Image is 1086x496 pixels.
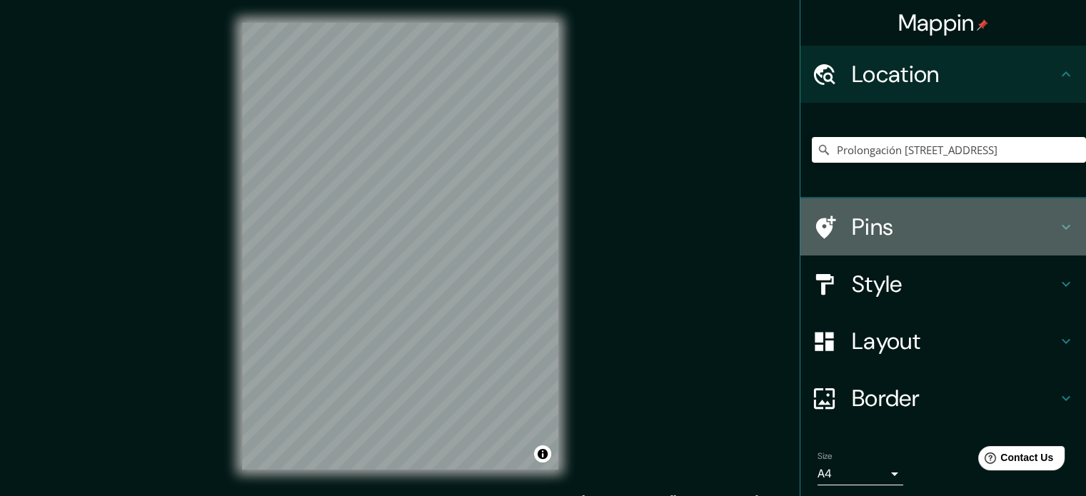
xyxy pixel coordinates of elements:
[818,462,903,485] div: A4
[852,60,1057,88] h4: Location
[800,46,1086,103] div: Location
[800,198,1086,255] div: Pins
[852,384,1057,413] h4: Border
[852,327,1057,355] h4: Layout
[534,445,551,462] button: Toggle attribution
[800,370,1086,427] div: Border
[977,19,988,31] img: pin-icon.png
[242,23,558,470] canvas: Map
[852,213,1057,241] h4: Pins
[812,137,1086,163] input: Pick your city or area
[959,440,1070,480] iframe: Help widget launcher
[898,9,989,37] h4: Mappin
[852,270,1057,298] h4: Style
[818,450,833,462] label: Size
[800,255,1086,313] div: Style
[800,313,1086,370] div: Layout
